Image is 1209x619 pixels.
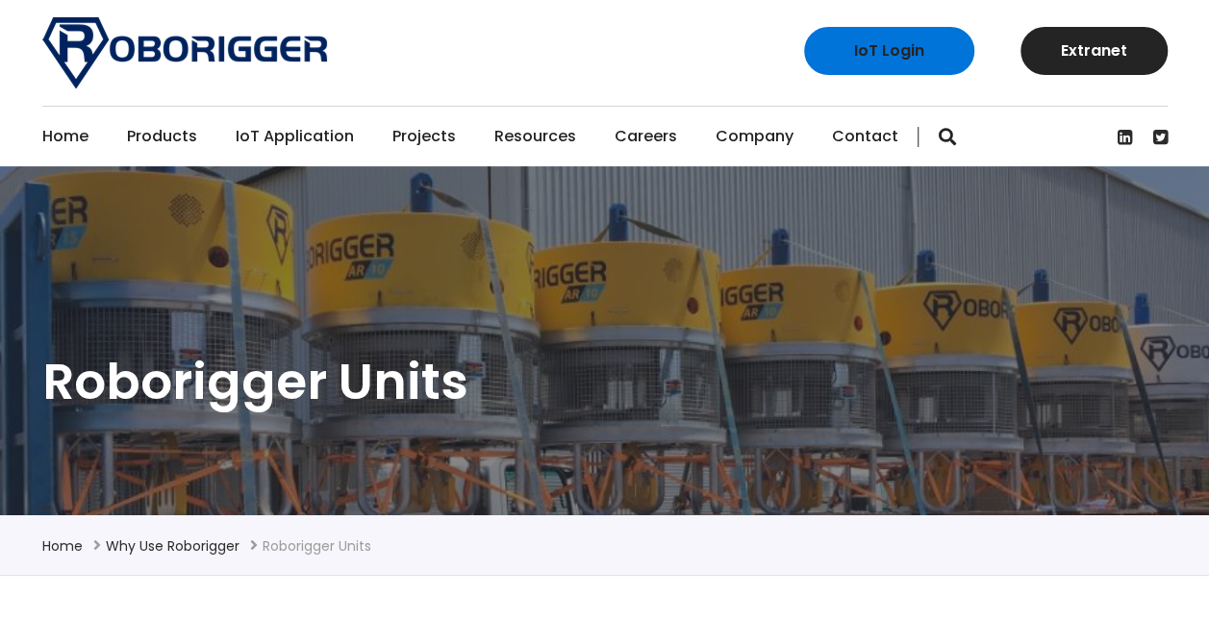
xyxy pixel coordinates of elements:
a: Extranet [1020,27,1168,75]
a: IoT Application [236,107,354,166]
a: Company [716,107,793,166]
a: Contact [832,107,898,166]
a: Why use Roborigger [106,536,239,556]
a: Careers [615,107,677,166]
a: Resources [494,107,576,166]
a: Home [42,107,88,166]
li: Roborigger Units [263,534,371,557]
a: Home [42,536,83,556]
a: Products [127,107,197,166]
h1: Roborigger Units [42,349,1168,414]
img: Roborigger [42,17,327,88]
a: IoT Login [804,27,974,75]
a: Projects [392,107,456,166]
